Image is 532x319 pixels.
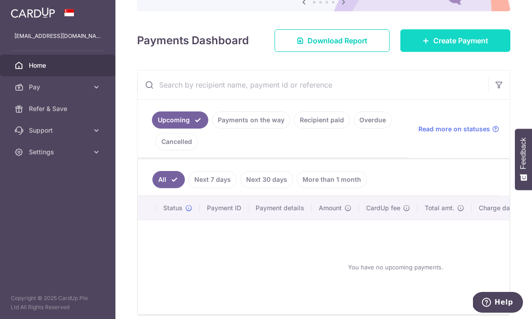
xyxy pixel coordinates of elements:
a: Payments on the way [212,111,290,129]
span: Pay [29,83,88,92]
th: Payment details [248,196,312,220]
span: Feedback [519,138,527,169]
input: Search by recipient name, payment id or reference [138,70,488,99]
span: Read more on statuses [418,125,490,134]
a: Next 30 days [240,171,293,188]
span: Total amt. [425,203,454,213]
a: Recipient paid [294,111,350,129]
th: Payment ID [200,196,248,220]
span: Create Payment [433,35,488,46]
a: Overdue [353,111,392,129]
a: Read more on statuses [418,125,499,134]
a: Create Payment [400,29,510,52]
span: Support [29,126,88,135]
button: Feedback - Show survey [515,129,532,190]
span: Charge date [479,203,516,213]
a: More than 1 month [297,171,367,188]
a: Next 7 days [188,171,237,188]
a: Download Report [275,29,390,52]
span: Download Report [307,35,367,46]
iframe: Opens a widget where you can find more information [473,292,523,314]
span: Home [29,61,88,70]
a: All [152,171,185,188]
h4: Payments Dashboard [137,32,249,49]
span: Amount [319,203,342,213]
p: [EMAIL_ADDRESS][DOMAIN_NAME] [14,32,101,41]
span: Refer & Save [29,104,88,113]
span: CardUp fee [366,203,400,213]
a: Cancelled [156,133,198,150]
img: CardUp [11,7,55,18]
span: Settings [29,148,88,157]
span: Status [163,203,183,213]
a: Upcoming [152,111,208,129]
